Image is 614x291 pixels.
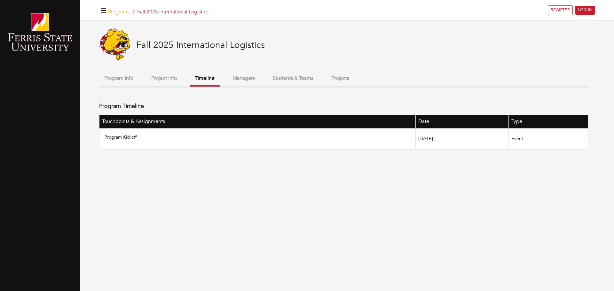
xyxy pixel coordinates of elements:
a: LOG IN [575,6,595,15]
h4: Program Timeline [99,103,144,110]
h3: Fall 2025 International Logistics [136,40,265,51]
img: Ferris_State_Bulldogs_logo.svg.png [99,28,131,60]
th: Touchpoints & Assignments [99,115,416,128]
th: Type [508,115,588,128]
button: Managers [227,72,260,85]
th: Date [415,115,508,128]
img: ferris-state-university-1.png [6,11,74,52]
td: Event [508,128,588,149]
a: Programs [108,8,130,15]
button: Projects [326,72,354,85]
td: [DATE] [415,128,508,149]
button: Timeline [190,72,220,87]
h5: Fall 2025 International Logistics [108,9,209,15]
button: Program Info [99,72,138,85]
button: Students & Teams [268,72,319,85]
a: REGISTER [548,5,573,15]
button: Project Info [146,72,182,85]
p: Program Kickoff [105,134,413,141]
